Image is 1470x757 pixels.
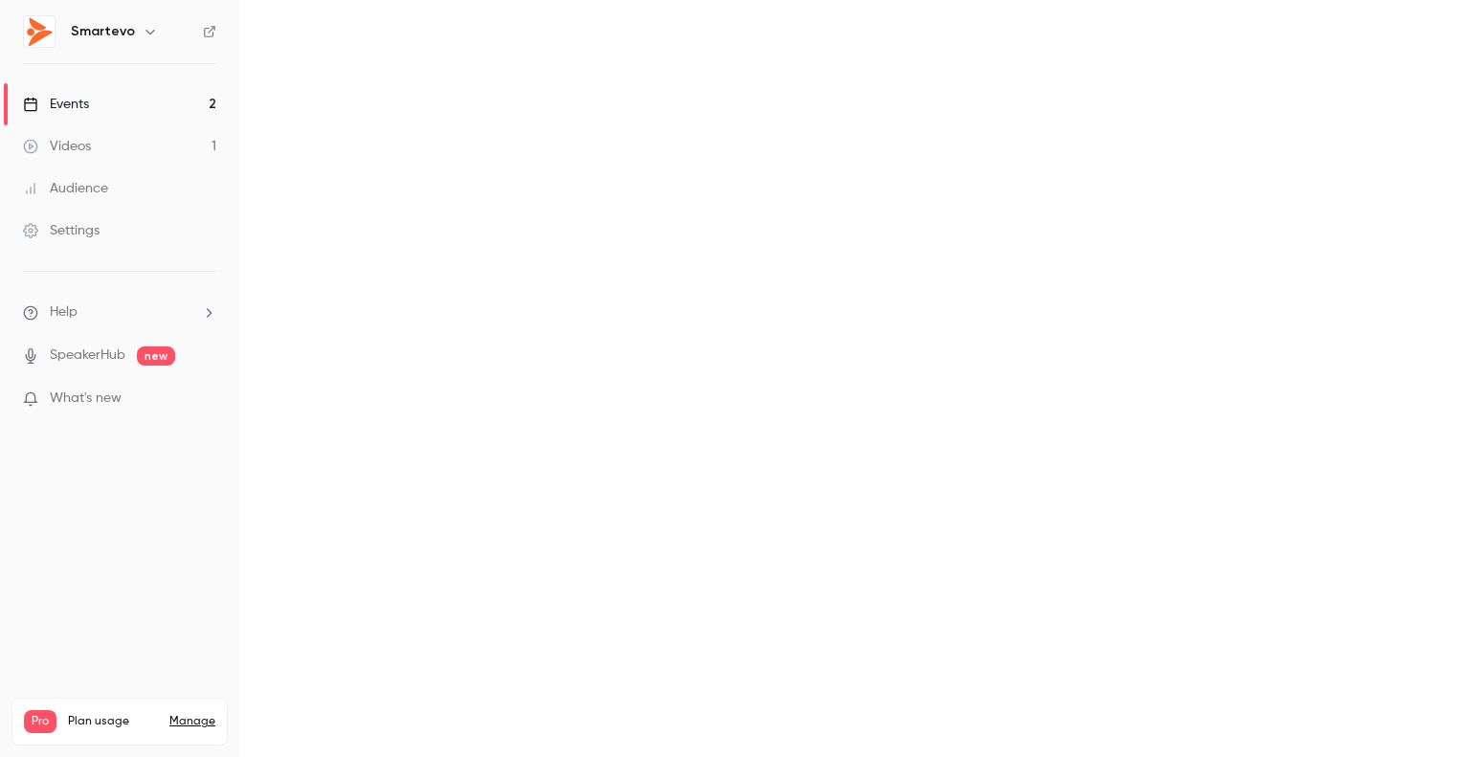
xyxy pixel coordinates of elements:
span: new [137,346,175,366]
h6: Smartevo [71,22,135,41]
span: Help [50,302,78,323]
a: SpeakerHub [50,345,125,366]
div: Videos [23,137,91,156]
span: What's new [50,389,122,409]
span: Pro [24,710,56,733]
li: help-dropdown-opener [23,302,216,323]
a: Manage [169,714,215,729]
div: Audience [23,179,108,198]
div: Events [23,95,89,114]
img: Smartevo [24,16,55,47]
div: Settings [23,221,100,240]
span: Plan usage [68,714,158,729]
